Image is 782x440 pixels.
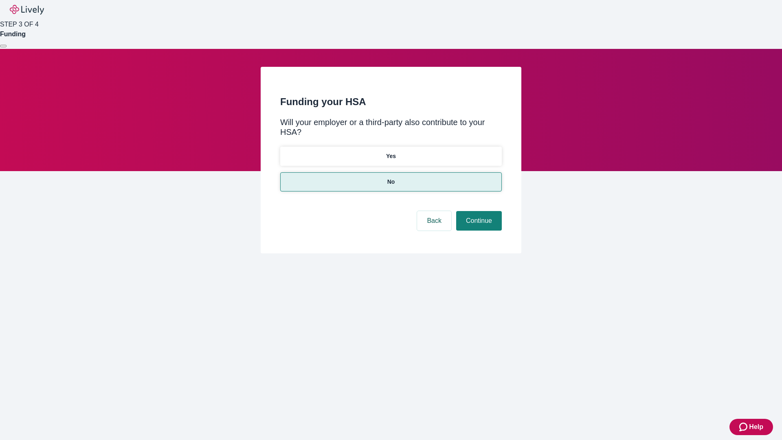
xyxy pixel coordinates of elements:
[386,152,396,161] p: Yes
[280,117,502,137] div: Will your employer or a third-party also contribute to your HSA?
[280,172,502,191] button: No
[729,419,773,435] button: Zendesk support iconHelp
[280,147,502,166] button: Yes
[10,5,44,15] img: Lively
[456,211,502,231] button: Continue
[387,178,395,186] p: No
[749,422,763,432] span: Help
[280,95,502,109] h2: Funding your HSA
[739,422,749,432] svg: Zendesk support icon
[417,211,451,231] button: Back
